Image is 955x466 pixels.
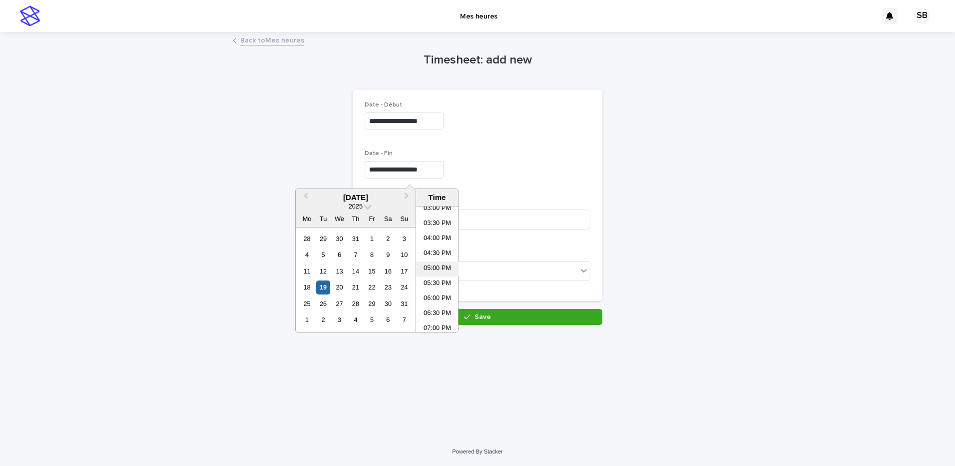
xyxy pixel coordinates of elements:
li: 06:00 PM [416,291,459,306]
div: Choose Thursday, 21 August 2025 [349,280,362,294]
div: Choose Monday, 28 July 2025 [300,232,314,245]
div: Choose Wednesday, 30 July 2025 [333,232,346,245]
div: Choose Monday, 4 August 2025 [300,248,314,261]
div: Choose Sunday, 31 August 2025 [398,297,411,310]
div: month 2025-08 [299,230,412,328]
div: Choose Friday, 5 September 2025 [365,313,379,326]
div: Choose Thursday, 4 September 2025 [349,313,362,326]
li: 03:00 PM [416,201,459,216]
button: Save [353,309,602,325]
div: Choose Saturday, 2 August 2025 [381,232,395,245]
div: Choose Saturday, 30 August 2025 [381,297,395,310]
div: Tu [316,212,330,225]
div: Th [349,212,362,225]
h1: Timesheet: add new [353,53,602,67]
div: Choose Wednesday, 20 August 2025 [333,280,346,294]
img: stacker-logo-s-only.png [20,6,40,26]
li: 05:00 PM [416,261,459,276]
div: Choose Friday, 29 August 2025 [365,297,379,310]
div: Time [419,193,456,202]
div: Choose Saturday, 6 September 2025 [381,313,395,326]
div: Mo [300,212,314,225]
div: Choose Sunday, 10 August 2025 [398,248,411,261]
div: Choose Sunday, 24 August 2025 [398,280,411,294]
div: Choose Monday, 1 September 2025 [300,313,314,326]
button: Previous Month [297,190,313,206]
div: Choose Wednesday, 13 August 2025 [333,264,346,278]
span: Date - Fin [365,150,393,156]
div: Choose Tuesday, 19 August 2025 [316,280,330,294]
div: Sa [381,212,395,225]
div: Choose Saturday, 16 August 2025 [381,264,395,278]
div: Choose Monday, 25 August 2025 [300,297,314,310]
div: Choose Saturday, 9 August 2025 [381,248,395,261]
li: 05:30 PM [416,276,459,291]
span: Save [475,313,491,320]
a: Powered By Stacker [452,448,502,454]
span: Date - Début [365,102,402,108]
li: 03:30 PM [416,216,459,231]
div: Choose Sunday, 17 August 2025 [398,264,411,278]
div: Choose Tuesday, 5 August 2025 [316,248,330,261]
div: Choose Friday, 22 August 2025 [365,280,379,294]
div: Choose Tuesday, 29 July 2025 [316,232,330,245]
li: 04:30 PM [416,246,459,261]
div: Choose Friday, 1 August 2025 [365,232,379,245]
div: Choose Saturday, 23 August 2025 [381,280,395,294]
div: Choose Thursday, 28 August 2025 [349,297,362,310]
div: Choose Monday, 11 August 2025 [300,264,314,278]
div: Choose Monday, 18 August 2025 [300,280,314,294]
div: [DATE] [296,193,416,202]
div: Choose Wednesday, 27 August 2025 [333,297,346,310]
div: Choose Thursday, 31 July 2025 [349,232,362,245]
span: 2025 [349,202,363,210]
div: SB [914,8,930,24]
div: Fr [365,212,379,225]
div: Choose Wednesday, 6 August 2025 [333,248,346,261]
div: Su [398,212,411,225]
div: We [333,212,346,225]
button: Next Month [400,190,416,206]
div: Choose Thursday, 14 August 2025 [349,264,362,278]
li: 06:30 PM [416,306,459,321]
div: Choose Tuesday, 2 September 2025 [316,313,330,326]
div: Choose Thursday, 7 August 2025 [349,248,362,261]
div: Choose Sunday, 3 August 2025 [398,232,411,245]
div: Choose Wednesday, 3 September 2025 [333,313,346,326]
div: Choose Tuesday, 12 August 2025 [316,264,330,278]
a: Back toMes heures [240,34,304,45]
li: 07:00 PM [416,321,459,336]
div: Choose Friday, 8 August 2025 [365,248,379,261]
div: Choose Friday, 15 August 2025 [365,264,379,278]
div: Choose Tuesday, 26 August 2025 [316,297,330,310]
div: Choose Sunday, 7 September 2025 [398,313,411,326]
li: 04:00 PM [416,231,459,246]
